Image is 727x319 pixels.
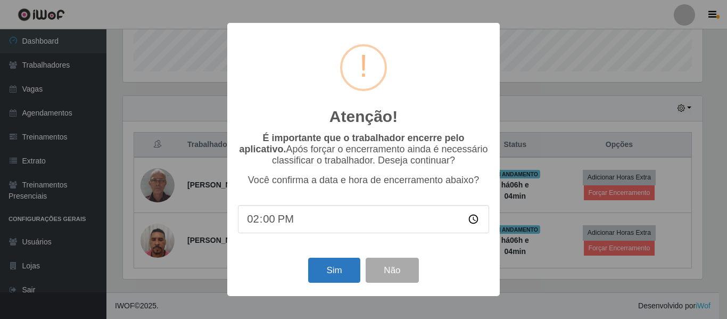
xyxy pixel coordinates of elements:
[238,133,489,166] p: Após forçar o encerramento ainda é necessário classificar o trabalhador. Deseja continuar?
[239,133,464,154] b: É importante que o trabalhador encerre pelo aplicativo.
[238,175,489,186] p: Você confirma a data e hora de encerramento abaixo?
[308,258,360,283] button: Sim
[329,107,398,126] h2: Atenção!
[366,258,418,283] button: Não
